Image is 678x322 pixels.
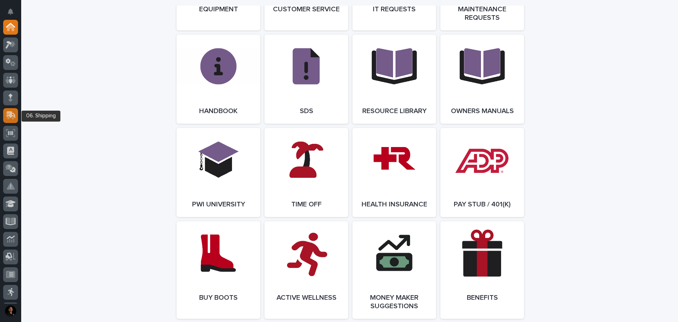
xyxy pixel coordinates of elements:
[264,128,348,217] a: Time Off
[177,221,260,319] a: Buy Boots
[3,304,18,318] button: users-avatar
[9,8,18,20] div: Notifications
[352,35,436,124] a: Resource Library
[177,128,260,217] a: PWI University
[440,221,524,319] a: Benefits
[440,128,524,217] a: Pay Stub / 401(k)
[3,4,18,19] button: Notifications
[440,35,524,124] a: Owners Manuals
[352,221,436,319] a: Money Maker Suggestions
[264,35,348,124] a: SDS
[352,128,436,217] a: Health Insurance
[177,35,260,124] a: Handbook
[264,221,348,319] a: Active Wellness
